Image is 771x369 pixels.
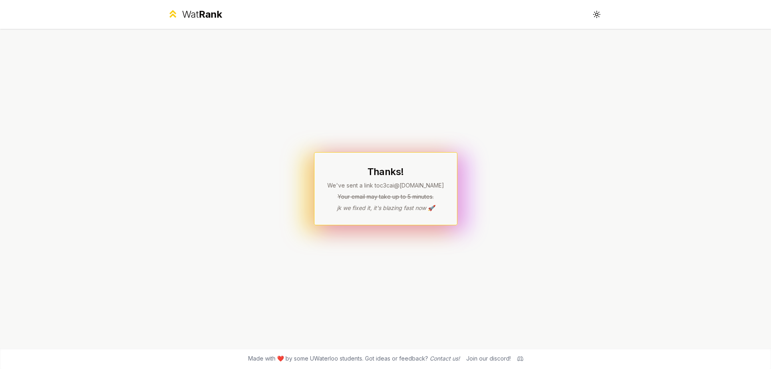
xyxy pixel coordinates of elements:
span: Made with ❤️ by some UWaterloo students. Got ideas or feedback? [248,355,460,363]
h1: Thanks! [327,165,444,178]
a: Contact us! [430,355,460,362]
span: Rank [199,8,222,20]
p: jk we fixed it, it's blazing fast now 🚀 [327,204,444,212]
p: We've sent a link to c3cai @[DOMAIN_NAME] [327,181,444,190]
div: Wat [182,8,222,21]
a: WatRank [167,8,222,21]
div: Join our discord! [466,355,511,363]
p: Your email may take up to 5 minutes. [327,193,444,201]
